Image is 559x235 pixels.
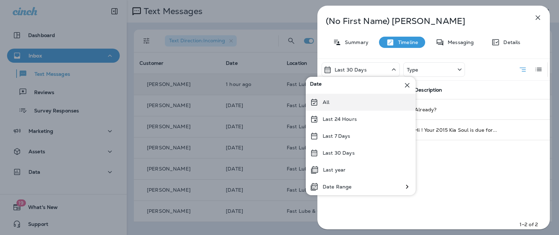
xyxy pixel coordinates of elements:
p: Messaging [444,39,474,45]
button: Log View [532,62,546,76]
p: Last 7 Days [323,133,350,139]
span: Description [415,87,442,93]
p: Last 24 Hours [323,116,357,122]
button: Summary View [516,62,530,77]
p: All [323,99,329,105]
p: Last 30 Days [335,67,367,73]
p: Summary [341,39,368,45]
p: 1–2 of 2 [520,221,538,228]
p: Last year [323,167,346,173]
span: Already? [415,106,436,113]
span: Hi ! Your 2015 Kia Soul is due for... [415,127,497,133]
span: Date [310,81,322,89]
p: Type [407,67,418,73]
p: Details [500,39,520,45]
p: Timeline [395,39,418,45]
p: Last 30 Days [323,150,355,156]
p: (No First Name) [PERSON_NAME] [326,16,518,26]
p: Date Range [323,184,352,190]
